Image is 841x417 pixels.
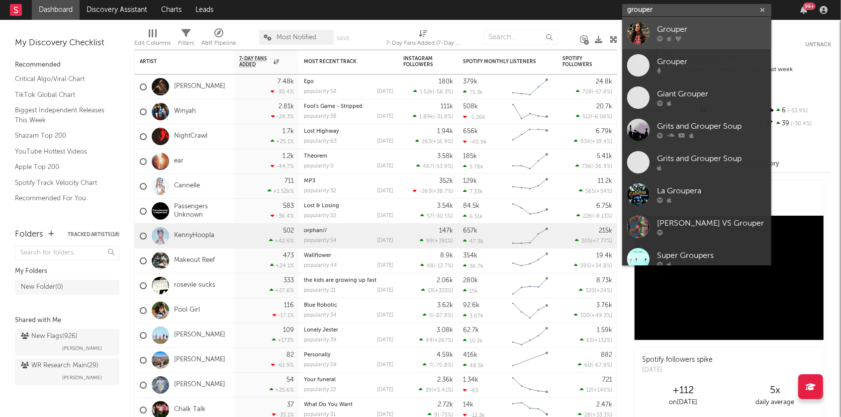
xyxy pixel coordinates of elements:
div: 215k [599,228,612,234]
svg: Chart title [508,124,553,149]
span: +267 % [434,338,452,343]
div: 4.59k [437,352,453,358]
div: [DATE] [377,139,393,144]
div: Grits and Grouper Soup [657,121,766,133]
div: ( ) [415,138,453,145]
span: -30.4 % [790,121,812,127]
div: 36.7k [463,263,483,269]
a: Shazam Top 200 [15,130,109,141]
div: ( ) [574,138,612,145]
span: 7 [429,363,432,368]
div: ( ) [420,213,453,219]
span: 565 [585,189,595,194]
div: 6 [765,104,831,117]
a: Your funeral [304,377,336,383]
svg: Chart title [508,298,553,323]
div: popularity: 59 [304,362,337,368]
div: 3.62k [437,302,453,309]
a: [PERSON_NAME] [174,331,225,339]
span: 736 [582,164,591,169]
div: 7.33k [463,188,483,195]
a: Giant Grouper [622,82,771,114]
div: Edit Columns [134,37,171,49]
div: 7.48k [278,79,294,85]
span: [PERSON_NAME] [62,342,102,354]
div: Spotify Followers [562,56,597,68]
svg: Chart title [508,224,553,249]
div: 3.54k [437,203,453,209]
div: 20.7k [596,103,612,110]
div: Theorem [304,154,393,159]
div: Edit Columns [134,25,171,54]
div: 19.4k [596,252,612,259]
div: ( ) [413,113,453,120]
svg: Chart title [508,373,553,398]
input: Search for artists [622,4,771,16]
a: Grits and Grouper Soup [622,146,771,178]
div: ( ) [574,262,612,269]
a: YouTube Hottest Videos [15,146,109,157]
a: orphan// [304,228,327,234]
span: 305 [581,239,591,244]
div: 1.7k [282,128,294,135]
span: 65 [586,338,593,343]
a: Fool's Game - Stripped [304,104,363,109]
a: Blue Robotic [304,303,337,308]
input: Search... [483,30,558,45]
span: +16.9 % [433,139,452,145]
div: [DATE] [377,164,393,169]
div: ( ) [416,163,453,169]
div: [DATE] [377,213,393,219]
div: ( ) [413,188,453,194]
a: Winyah [174,107,196,116]
div: 39 [765,117,831,130]
a: TikTok Global Chart [15,89,109,100]
a: Grits and Grouper Soup [622,114,771,146]
div: popularity: 58 [304,89,337,94]
div: +42.6 % [269,238,294,244]
div: +173 % [272,337,294,343]
a: Grouper [622,17,771,49]
div: +112 [637,385,729,397]
div: 656k [463,128,478,135]
a: [PERSON_NAME] [174,83,225,91]
div: 3.76k [596,302,612,309]
span: -36.9 % [593,164,611,169]
a: La Groupera [622,178,771,211]
span: +333 % [435,288,452,294]
div: [DATE] [377,114,393,119]
div: 109 [283,327,294,334]
div: 379k [463,79,477,85]
div: +25.6 % [270,387,294,393]
span: +7.77 % [592,239,611,244]
div: 116 [284,302,294,309]
div: popularity: 0 [304,164,334,169]
span: 5 [429,313,432,319]
div: 24.8k [596,79,612,85]
div: popularity: 39 [304,337,337,343]
div: Folders [15,229,43,241]
span: +34.8 % [591,263,611,269]
div: Giant Grouper [657,88,766,100]
div: 2.06k [437,277,453,284]
span: 512 [582,114,591,120]
div: 10.2k [463,337,483,344]
a: New Flags(926)[PERSON_NAME] [15,329,119,356]
div: My Folders [15,265,119,277]
div: Lonely Jester [304,328,393,333]
div: 185k [463,153,477,160]
div: 3.08k [437,327,453,334]
div: ( ) [575,163,612,169]
div: +25.1 % [271,138,294,145]
button: Tracked Artists(18) [68,232,119,237]
div: Recommended [15,59,119,71]
div: popularity: 44 [304,263,337,268]
div: popularity: 34 [304,313,337,318]
span: -8.13 % [594,214,611,219]
a: Cannelle [174,182,200,190]
div: Instagram Followers [403,56,438,68]
div: 333 [283,277,294,284]
div: 502 [283,228,294,234]
div: 5.41k [597,153,612,160]
div: 62.7k [463,327,479,334]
